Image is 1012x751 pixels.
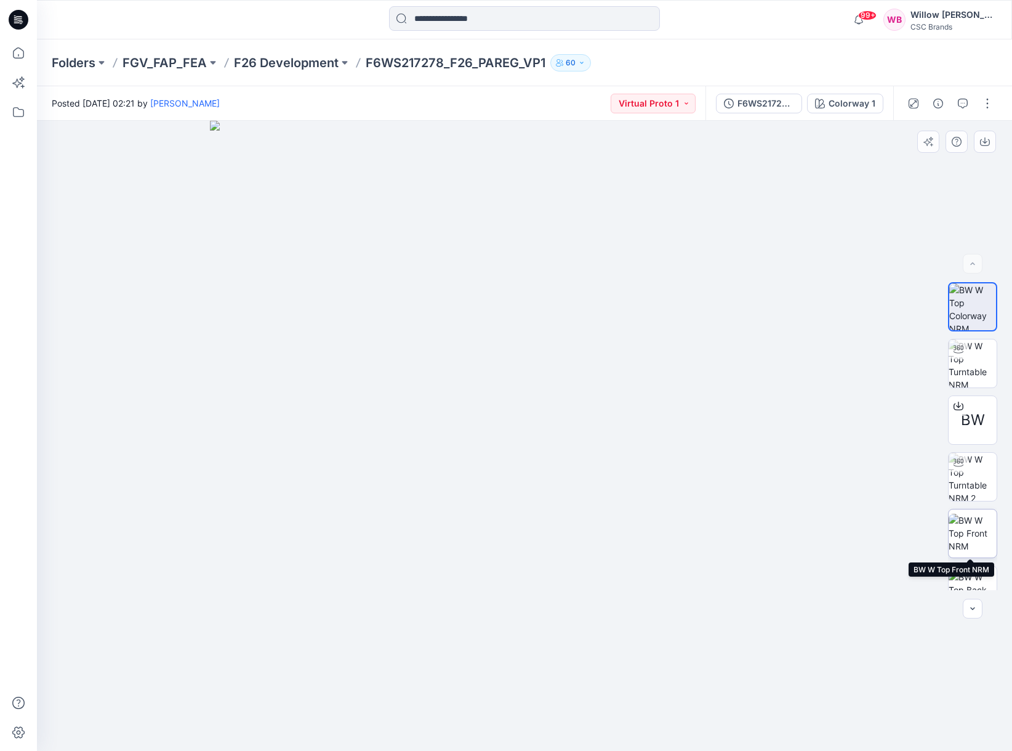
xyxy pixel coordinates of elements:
[737,97,794,110] div: F6WS217278_F26_PAREG_VP1
[52,54,95,71] a: Folders
[928,94,948,113] button: Details
[949,514,997,553] img: BW W Top Front NRM
[883,9,906,31] div: WB
[150,98,220,108] a: [PERSON_NAME]
[949,339,997,388] img: BW W Top Turntable NRM
[550,54,591,71] button: 60
[716,94,802,113] button: F6WS217278_F26_PAREG_VP1
[234,54,339,71] a: F26 Development
[949,570,997,609] img: BW W Top Back NRM
[858,10,877,20] span: 99+
[366,54,545,71] p: F6WS217278_F26_PAREG_VP1
[949,283,996,330] img: BW W Top Colorway NRM
[210,121,840,751] img: eyJhbGciOiJIUzI1NiIsImtpZCI6IjAiLCJzbHQiOiJzZXMiLCJ0eXAiOiJKV1QifQ.eyJkYXRhIjp7InR5cGUiOiJzdG9yYW...
[910,7,997,22] div: Willow [PERSON_NAME]
[961,409,985,431] span: BW
[829,97,875,110] div: Colorway 1
[910,22,997,31] div: CSC Brands
[566,56,576,70] p: 60
[807,94,883,113] button: Colorway 1
[949,453,997,501] img: BW W Top Turntable NRM 2
[52,97,220,110] span: Posted [DATE] 02:21 by
[122,54,207,71] a: FGV_FAP_FEA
